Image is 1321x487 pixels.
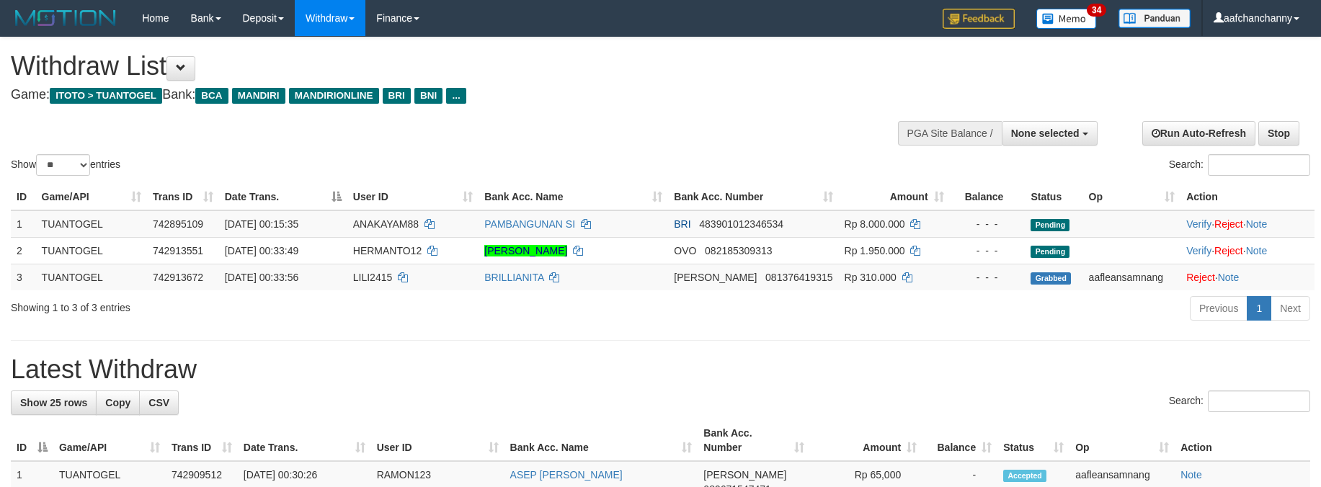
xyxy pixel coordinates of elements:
th: Amount: activate to sort column ascending [810,420,922,461]
a: Copy [96,390,140,415]
span: BNI [414,88,442,104]
span: Grabbed [1031,272,1071,285]
span: 742895109 [153,218,203,230]
th: Game/API: activate to sort column ascending [36,184,147,210]
td: 3 [11,264,36,290]
a: BRILLIANITA [484,272,543,283]
a: Note [1246,245,1268,256]
td: aafleansamnang [1083,264,1181,290]
th: Action [1175,420,1310,461]
td: TUANTOGEL [36,237,147,264]
span: BRI [383,88,411,104]
a: Previous [1190,296,1247,321]
span: Rp 310.000 [845,272,897,283]
input: Search: [1208,390,1310,412]
th: User ID: activate to sort column ascending [371,420,504,461]
span: Copy 483901012346534 to clipboard [699,218,783,230]
span: Copy 082185309313 to clipboard [705,245,772,256]
label: Search: [1169,390,1310,412]
th: Trans ID: activate to sort column ascending [147,184,219,210]
span: LILI2415 [353,272,393,283]
a: Note [1218,272,1240,283]
th: Date Trans.: activate to sort column descending [219,184,347,210]
span: None selected [1011,128,1080,139]
h1: Latest Withdraw [11,355,1310,384]
span: Accepted [1003,470,1046,482]
span: [DATE] 00:33:49 [225,245,298,256]
span: [DATE] 00:33:56 [225,272,298,283]
img: Feedback.jpg [943,9,1015,29]
label: Search: [1169,154,1310,176]
a: ASEP [PERSON_NAME] [510,469,623,481]
th: Bank Acc. Name: activate to sort column ascending [479,184,668,210]
input: Search: [1208,154,1310,176]
a: Verify [1186,245,1211,256]
img: panduan.png [1118,9,1191,28]
span: Copy [105,397,130,408]
a: Note [1180,469,1202,481]
th: Date Trans.: activate to sort column ascending [238,420,371,461]
a: [PERSON_NAME] [484,245,567,256]
a: 1 [1247,296,1271,321]
span: 742913672 [153,272,203,283]
span: OVO [674,245,696,256]
a: Next [1271,296,1310,321]
a: Note [1246,218,1268,230]
th: Bank Acc. Number: activate to sort column ascending [668,184,838,210]
span: HERMANTO12 [353,245,422,256]
th: Balance [950,184,1026,210]
th: ID: activate to sort column descending [11,420,53,461]
th: User ID: activate to sort column ascending [347,184,479,210]
img: Button%20Memo.svg [1036,9,1097,29]
a: Run Auto-Refresh [1142,121,1255,146]
span: Copy 081376419315 to clipboard [765,272,832,283]
span: Pending [1031,246,1069,258]
span: MANDIRIONLINE [289,88,379,104]
span: 742913551 [153,245,203,256]
a: Stop [1258,121,1299,146]
td: 1 [11,210,36,238]
a: CSV [139,390,179,415]
th: Status [1025,184,1082,210]
button: None selected [1002,121,1098,146]
span: [PERSON_NAME] [674,272,757,283]
th: Bank Acc. Number: activate to sort column ascending [698,420,810,461]
th: Amount: activate to sort column ascending [839,184,950,210]
th: Bank Acc. Name: activate to sort column ascending [504,420,698,461]
span: ... [446,88,466,104]
a: PAMBANGUNAN SI [484,218,575,230]
th: ID [11,184,36,210]
a: Show 25 rows [11,390,97,415]
span: Show 25 rows [20,397,87,408]
th: Op: activate to sort column ascending [1083,184,1181,210]
span: BRI [674,218,690,230]
th: Game/API: activate to sort column ascending [53,420,166,461]
div: Showing 1 to 3 of 3 entries [11,295,540,315]
th: Op: activate to sort column ascending [1069,420,1175,461]
th: Balance: activate to sort column ascending [922,420,997,461]
span: Pending [1031,219,1069,231]
span: [PERSON_NAME] [703,469,786,481]
td: · · [1180,237,1315,264]
h4: Game: Bank: [11,88,866,102]
span: Rp 1.950.000 [845,245,905,256]
a: Verify [1186,218,1211,230]
span: 34 [1087,4,1106,17]
th: Trans ID: activate to sort column ascending [166,420,238,461]
a: Reject [1186,272,1215,283]
span: [DATE] 00:15:35 [225,218,298,230]
span: Rp 8.000.000 [845,218,905,230]
th: Action [1180,184,1315,210]
td: 2 [11,237,36,264]
div: - - - [956,243,1020,258]
select: Showentries [36,154,90,176]
span: BCA [195,88,228,104]
span: MANDIRI [232,88,285,104]
td: · · [1180,210,1315,238]
th: Status: activate to sort column ascending [997,420,1069,461]
td: TUANTOGEL [36,264,147,290]
div: PGA Site Balance / [898,121,1002,146]
span: ANAKAYAM88 [353,218,419,230]
label: Show entries [11,154,120,176]
a: Reject [1214,245,1243,256]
